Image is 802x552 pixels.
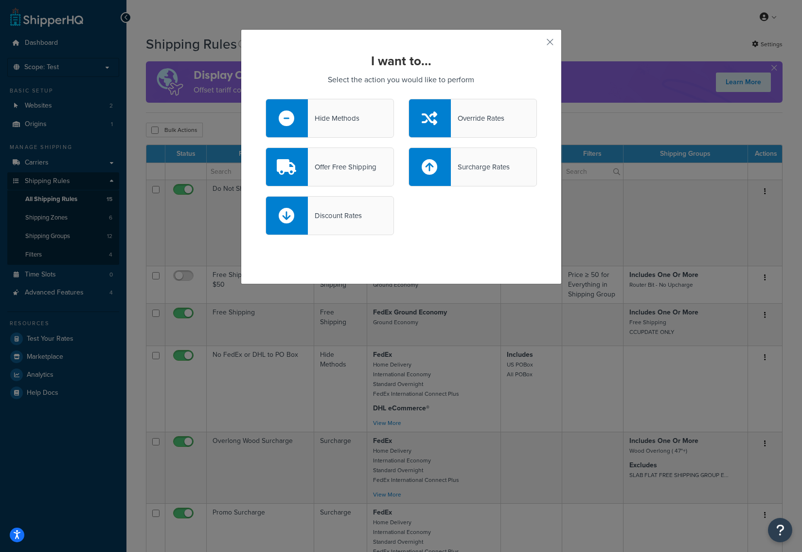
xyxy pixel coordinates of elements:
div: Hide Methods [308,111,359,125]
div: Override Rates [451,111,504,125]
div: Surcharge Rates [451,160,510,174]
p: Select the action you would like to perform [266,73,537,87]
div: Discount Rates [308,209,362,222]
strong: I want to... [371,52,431,70]
div: Offer Free Shipping [308,160,376,174]
button: Open Resource Center [768,518,792,542]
